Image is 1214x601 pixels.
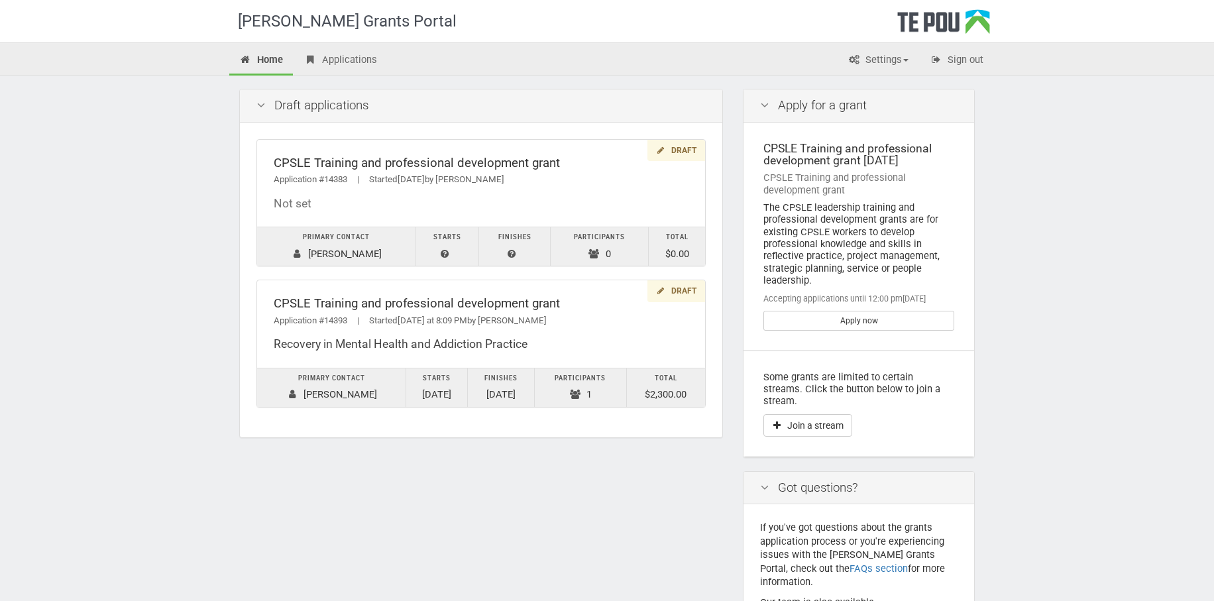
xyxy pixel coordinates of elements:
[763,142,954,167] div: CPSLE Training and professional development grant [DATE]
[398,174,425,184] span: [DATE]
[240,89,722,123] div: Draft applications
[647,280,705,302] div: Draft
[897,9,990,42] div: Te Pou Logo
[274,297,689,311] div: CPSLE Training and professional development grant
[413,372,460,386] div: Starts
[257,368,406,407] td: [PERSON_NAME]
[763,414,852,437] button: Join a stream
[744,89,974,123] div: Apply for a grant
[763,293,954,305] div: Accepting applications until 12:00 pm[DATE]
[850,563,908,574] a: FAQs section
[274,197,689,211] div: Not set
[474,372,527,386] div: Finishes
[534,368,626,407] td: 1
[398,315,467,325] span: [DATE] at 8:09 PM
[274,314,689,328] div: Application #14393 Started by [PERSON_NAME]
[634,372,698,386] div: Total
[347,174,369,184] span: |
[763,371,954,408] p: Some grants are limited to certain streams. Click the button below to join a stream.
[257,227,416,266] td: [PERSON_NAME]
[264,372,399,386] div: Primary contact
[274,337,689,351] div: Recovery in Mental Health and Addiction Practice
[550,227,648,266] td: 0
[626,368,705,407] td: $2,300.00
[744,472,974,505] div: Got questions?
[229,46,293,76] a: Home
[423,231,472,245] div: Starts
[541,372,620,386] div: Participants
[406,368,467,407] td: [DATE]
[649,227,706,266] td: $0.00
[274,173,689,187] div: Application #14383 Started by [PERSON_NAME]
[557,231,641,245] div: Participants
[760,521,958,589] p: If you've got questions about the grants application process or you're experiencing issues with t...
[486,231,543,245] div: Finishes
[655,231,698,245] div: Total
[274,156,689,170] div: CPSLE Training and professional development grant
[294,46,387,76] a: Applications
[763,172,954,196] div: CPSLE Training and professional development grant
[763,201,954,286] div: The CPSLE leadership training and professional development grants are for existing CPSLE workers ...
[920,46,993,76] a: Sign out
[838,46,918,76] a: Settings
[347,315,369,325] span: |
[264,231,409,245] div: Primary contact
[467,368,534,407] td: [DATE]
[647,140,705,162] div: Draft
[763,311,954,331] a: Apply now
